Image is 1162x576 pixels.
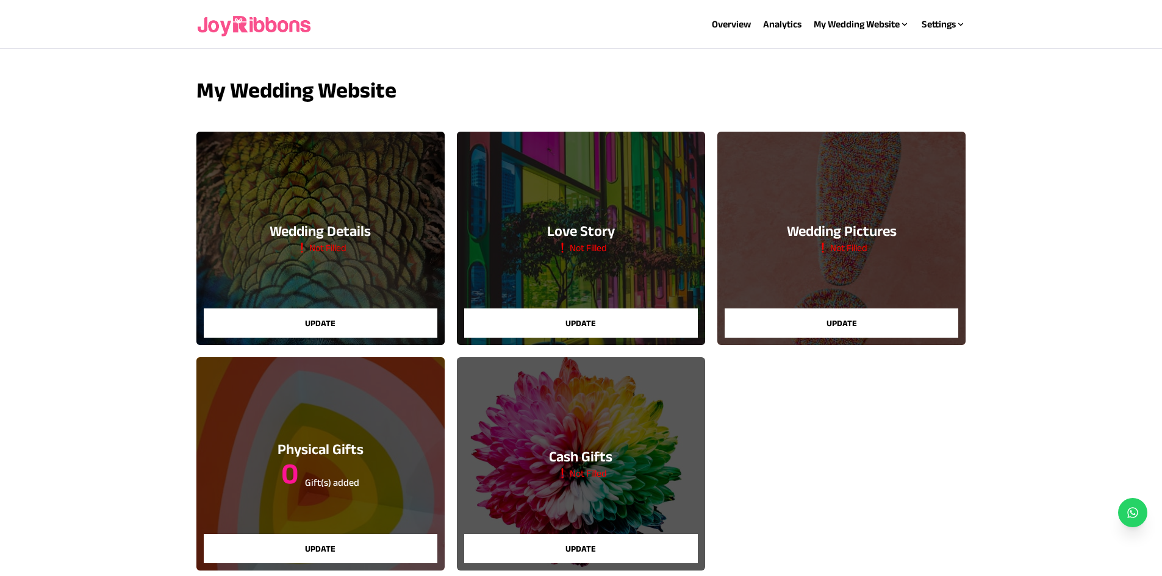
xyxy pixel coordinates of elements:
[196,78,966,102] h3: My Wedding Website
[204,534,437,563] button: Update
[725,308,958,338] button: Update
[787,221,897,241] h3: Wedding Pictures
[555,241,607,255] h5: Not Filled
[549,466,612,481] h5: Not Filled
[196,132,445,345] a: Wedding DetailsNot FilledUpdate
[196,5,314,44] img: joyribbons
[712,19,751,29] a: Overview
[270,221,371,241] h3: Wedding Details
[549,447,612,466] h3: Cash Gifts
[278,439,364,459] h3: Physical Gifts
[464,534,698,563] button: Update
[305,477,359,488] sub: Gift(s) added
[196,357,445,571] a: Physical Gifts0 Gift(s) addedUpdate
[278,459,364,488] h3: 0
[457,357,705,571] a: Cash GiftsNot FilledUpdate
[464,308,698,338] button: Update
[717,132,966,345] a: Wedding PicturesNot FilledUpdate
[814,17,909,32] div: My Wedding Website
[547,221,615,241] h3: Love Story
[763,19,802,29] a: Analytics
[295,241,346,255] h5: Not Filled
[204,308,437,338] button: Update
[816,241,867,255] h5: Not Filled
[457,132,705,345] a: Love StoryNot FilledUpdate
[922,17,966,32] div: Settings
